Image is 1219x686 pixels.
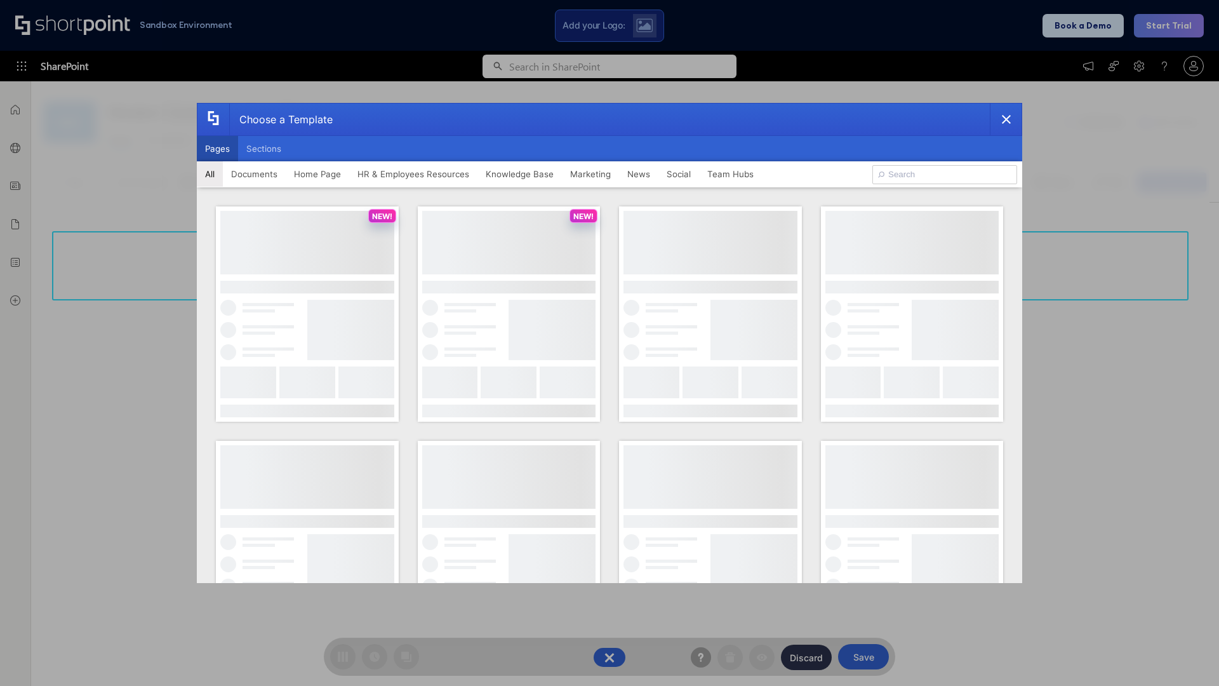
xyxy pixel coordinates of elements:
button: Marketing [562,161,619,187]
p: NEW! [372,212,392,221]
button: All [197,161,223,187]
button: Knowledge Base [477,161,562,187]
input: Search [872,165,1017,184]
button: Social [658,161,699,187]
div: template selector [197,103,1022,583]
button: Team Hubs [699,161,762,187]
button: Pages [197,136,238,161]
button: HR & Employees Resources [349,161,477,187]
button: Home Page [286,161,349,187]
button: News [619,161,658,187]
button: Documents [223,161,286,187]
div: Choose a Template [229,104,333,135]
button: Sections [238,136,290,161]
iframe: Chat Widget [1156,625,1219,686]
p: NEW! [573,212,594,221]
